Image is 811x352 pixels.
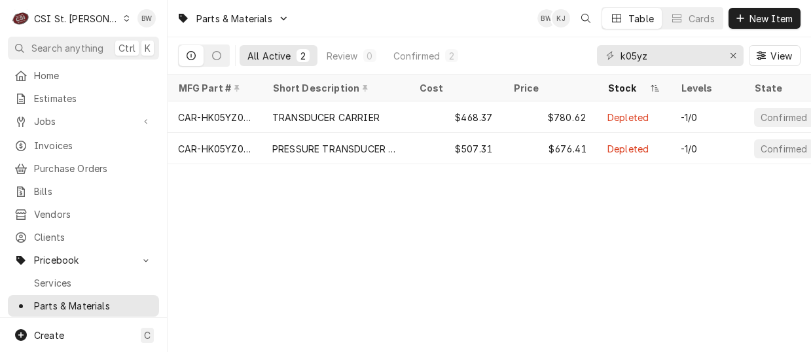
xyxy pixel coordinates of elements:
[768,49,795,63] span: View
[552,9,570,27] div: Ken Jiricek's Avatar
[8,203,159,225] a: Vendors
[8,111,159,132] a: Go to Jobs
[299,49,307,63] div: 2
[537,9,556,27] div: BW
[749,45,801,66] button: View
[196,12,272,26] span: Parts & Materials
[393,49,440,63] div: Confirmed
[729,8,801,29] button: New Item
[8,65,159,86] a: Home
[34,299,153,313] span: Parts & Materials
[419,81,490,95] div: Cost
[34,207,153,221] span: Vendors
[12,9,30,27] div: C
[145,41,151,55] span: K
[575,8,596,29] button: Open search
[137,9,156,27] div: BW
[8,272,159,294] a: Services
[366,49,374,63] div: 0
[8,181,159,202] a: Bills
[607,111,649,124] div: Depleted
[34,276,153,290] span: Services
[607,142,649,156] div: Depleted
[681,142,698,156] div: -1/0
[723,45,744,66] button: Erase input
[681,81,730,95] div: Levels
[12,9,30,27] div: CSI St. Louis's Avatar
[327,49,358,63] div: Review
[34,162,153,175] span: Purchase Orders
[8,226,159,248] a: Clients
[118,41,135,55] span: Ctrl
[628,12,654,26] div: Table
[408,101,503,133] div: $468.37
[759,111,808,124] div: Confirmed
[247,49,291,63] div: All Active
[137,9,156,27] div: Brad Wicks's Avatar
[34,330,64,341] span: Create
[34,230,153,244] span: Clients
[34,253,133,267] span: Pricebook
[552,9,570,27] div: KJ
[272,142,398,156] div: PRESSURE TRANSDUCER CARRIER
[171,8,295,29] a: Go to Parts & Materials
[34,92,153,105] span: Estimates
[448,49,456,63] div: 2
[8,295,159,317] a: Parts & Materials
[34,69,153,82] span: Home
[503,133,597,164] div: $676.41
[681,111,698,124] div: -1/0
[178,81,249,95] div: MFG Part #
[34,12,119,26] div: CSI St. [PERSON_NAME]
[34,114,133,128] span: Jobs
[8,249,159,271] a: Go to Pricebook
[747,12,795,26] span: New Item
[621,45,719,66] input: Keyword search
[689,12,715,26] div: Cards
[178,142,251,156] div: CAR-HK05YZ007
[503,101,597,133] div: $780.62
[8,88,159,109] a: Estimates
[144,328,151,342] span: C
[8,37,159,60] button: Search anythingCtrlK
[8,135,159,156] a: Invoices
[607,81,647,95] div: Stock
[408,133,503,164] div: $507.31
[178,111,251,124] div: CAR-HK05YZ001
[759,142,808,156] div: Confirmed
[34,185,153,198] span: Bills
[34,139,153,152] span: Invoices
[513,81,584,95] div: Price
[272,81,395,95] div: Short Description
[31,41,103,55] span: Search anything
[272,111,380,124] div: TRANSDUCER CARRIER
[8,158,159,179] a: Purchase Orders
[537,9,556,27] div: Brad Wicks's Avatar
